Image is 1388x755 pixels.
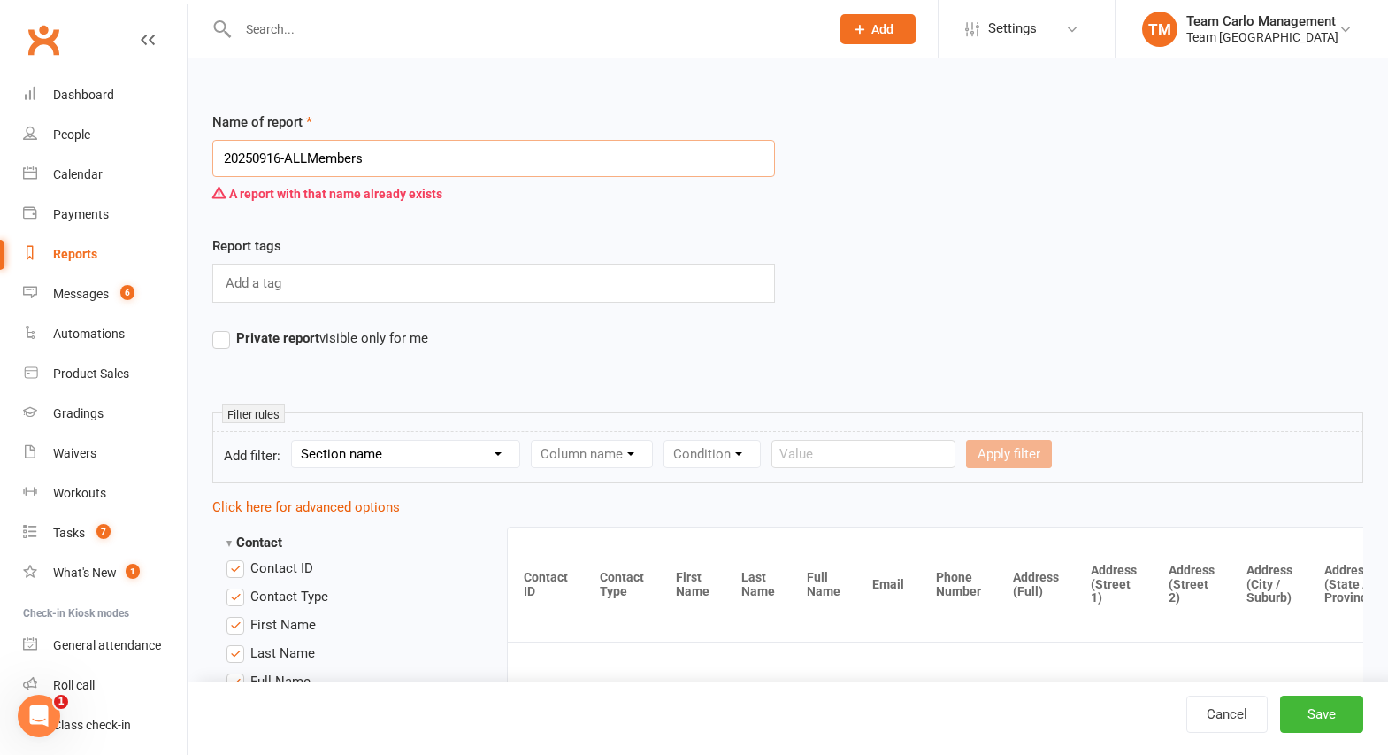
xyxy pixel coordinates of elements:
div: Messages [53,287,109,301]
span: 7 [96,524,111,539]
div: Gradings [53,406,104,420]
span: visible only for me [236,327,428,346]
div: Automations [53,327,125,341]
small: Filter rules [222,404,285,423]
span: Settings [988,9,1037,49]
th: Contact Type [584,528,660,641]
th: Address (Street 1) [1075,528,1153,641]
div: Team [GEOGRAPHIC_DATA] [1186,29,1338,45]
span: Last Name [250,643,315,661]
th: Phone Number [920,528,997,641]
th: Address (City / Suburb) [1231,528,1308,641]
span: Full Name [250,671,311,690]
a: Calendar [23,155,187,195]
a: Roll call [23,666,187,705]
a: People [23,115,187,155]
label: Name of report [212,112,312,133]
a: Payments [23,195,187,235]
input: Add a tag [224,272,287,295]
button: Save [1280,696,1363,733]
div: Product Sales [53,366,129,381]
th: Email [856,528,920,641]
a: Gradings [23,394,187,434]
a: Automations [23,314,187,354]
a: Product Sales [23,354,187,394]
a: Workouts [23,474,187,513]
a: Cancel [1186,696,1268,733]
th: Address (Full) [997,528,1075,641]
div: Roll call [53,678,95,692]
a: Messages 6 [23,274,187,314]
input: Search... [233,17,817,42]
span: First Name [250,614,316,633]
button: Add [840,14,916,44]
span: 1 [54,695,68,709]
a: Click here for advanced options [212,499,400,515]
th: Contact ID [508,528,584,641]
strong: Contact [226,535,282,551]
div: General attendance [53,638,161,652]
th: First Name [660,528,725,641]
span: Contact ID [250,558,313,576]
span: Add [871,22,893,36]
iframe: Intercom live chat [18,695,60,737]
div: Team Carlo Management [1186,13,1338,29]
a: Waivers [23,434,187,474]
a: General attendance kiosk mode [23,626,187,666]
div: Waivers [53,446,96,460]
div: Class check-in [53,718,131,732]
a: Clubworx [21,18,65,62]
div: People [53,127,90,142]
div: A report with that name already exists [212,177,775,211]
span: 6 [120,285,134,300]
a: Dashboard [23,75,187,115]
a: Class kiosk mode [23,705,187,745]
span: 1 [126,564,140,579]
a: What's New1 [23,553,187,593]
div: Dashboard [53,88,114,102]
div: Payments [53,207,109,221]
th: Full Name [791,528,856,641]
div: TM [1142,12,1177,47]
div: Workouts [53,486,106,500]
th: Address (Street 2) [1153,528,1231,641]
th: Last Name [725,528,791,641]
div: What's New [53,566,117,580]
form: Add filter: [212,431,1363,483]
label: Report tags [212,235,281,257]
a: Tasks 7 [23,513,187,553]
a: Reports [23,235,187,274]
div: Calendar [53,167,103,181]
div: Reports [53,247,97,261]
input: Value [771,440,955,468]
strong: Private report [236,330,319,346]
span: Contact Type [250,586,328,605]
div: Tasks [53,526,85,540]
